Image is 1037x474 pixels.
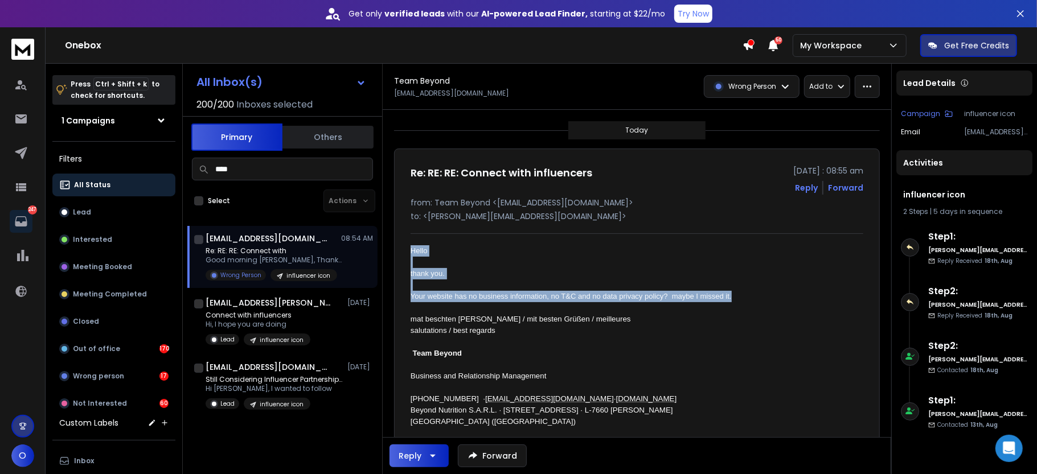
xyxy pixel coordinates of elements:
[196,76,263,88] h1: All Inbox(s)
[159,372,169,381] div: 17
[411,292,732,300] font: Your website has no business information, no T&C and no data privacy policy? maybe I missed it.
[928,300,1028,309] h6: [PERSON_NAME][EMAIL_ADDRESS][DOMAIN_NAME]
[341,234,373,243] p: 08:54 AM
[28,205,37,215] p: 247
[52,392,175,415] button: Not Interested60
[616,394,677,403] a: [DOMAIN_NAME]
[394,75,450,86] h1: Team Beyond
[485,394,614,403] a: [EMAIL_ADDRESS][DOMAIN_NAME]
[964,109,1028,118] p: influencer icon
[985,311,1013,320] span: 18th, Aug
[411,246,428,255] font: Hello
[52,337,175,360] button: Out of office170
[614,394,616,403] span: ·
[52,310,175,333] button: Closed
[985,257,1013,265] span: 18th, Aug
[678,8,709,19] p: Try Now
[159,399,169,408] div: 60
[928,355,1028,364] h6: [PERSON_NAME][EMAIL_ADDRESS][DOMAIN_NAME]
[411,372,547,380] span: Business and Relationship Management
[411,394,485,403] span: [PHONE_NUMBER] ·
[52,174,175,196] button: All Status
[73,399,127,408] p: Not Interested
[390,444,449,467] button: Reply
[411,165,592,181] h1: Re: RE: RE: Connect with influencers
[896,150,1032,175] div: Activities
[206,375,342,384] p: Still Considering Influencer Partnerships?
[411,197,863,208] p: from: Team Beyond <[EMAIL_ADDRESS][DOMAIN_NAME]>
[11,444,34,467] button: O
[937,311,1013,320] p: Reply Received
[220,335,235,344] p: Lead
[937,257,1013,265] p: Reply Received
[206,297,331,308] h1: [EMAIL_ADDRESS][PERSON_NAME][DOMAIN_NAME]
[11,39,34,60] img: logo
[928,410,1028,418] h6: [PERSON_NAME][EMAIL_ADDRESS][DOMAIN_NAME]
[964,127,1028,137] p: [EMAIL_ADDRESS][DOMAIN_NAME]
[282,125,374,150] button: Others
[73,235,112,244] p: Interested
[349,8,665,19] p: Get only with our starting at $22/mo
[286,271,330,280] p: influencer icon
[71,79,159,101] p: Press to check for shortcuts.
[793,165,863,176] p: [DATE] : 08:55 am
[52,255,175,278] button: Meeting Booked
[903,77,956,89] p: Lead Details
[774,36,782,44] span: 50
[928,246,1028,254] h6: [PERSON_NAME][EMAIL_ADDRESS][DOMAIN_NAME]
[901,109,940,118] p: Campaign
[937,421,998,429] p: Contacted
[970,366,998,374] span: 18th, Aug
[347,362,373,372] p: [DATE]
[901,127,920,137] p: Email
[728,82,776,91] p: Wrong Person
[413,349,462,357] span: Team Beyond
[901,109,953,118] button: Campaign
[206,255,342,265] p: Good morning [PERSON_NAME], Thanks for your
[206,384,342,393] p: Hi [PERSON_NAME], I wanted to follow
[52,201,175,224] button: Lead
[384,8,445,19] strong: verified leads
[206,246,342,255] p: Re: RE: RE: Connect with
[458,444,527,467] button: Forward
[73,372,124,381] p: Wrong person
[937,366,998,374] p: Contacted
[52,109,175,132] button: 1 Campaigns
[73,317,99,326] p: Closed
[206,311,310,320] p: Connect with influencers
[928,285,1028,298] h6: Step 2 :
[809,82,833,91] p: Add to
[411,406,673,426] span: Beyond Nutrition S.A.R.L. · [STREET_ADDRESS] · L-7660 [PERSON_NAME][GEOGRAPHIC_DATA] ([GEOGRAPHIC...
[903,189,1026,200] h1: influencer icon
[626,126,649,135] p: Today
[59,417,118,428] h3: Custom Labels
[52,151,175,167] h3: Filters
[795,182,818,193] button: Reply
[74,180,110,189] p: All Status
[73,290,147,299] p: Meeting Completed
[220,399,235,408] p: Lead
[995,435,1023,462] div: Open Intercom Messenger
[65,39,743,52] h1: Onebox
[933,207,1002,216] span: 5 days in sequence
[481,8,588,19] strong: AI-powered Lead Finder,
[73,262,132,271] p: Meeting Booked
[399,450,421,461] div: Reply
[159,344,169,353] div: 170
[411,211,863,222] p: to: <[PERSON_NAME][EMAIL_ADDRESS][DOMAIN_NAME]>
[411,269,445,278] font: thank you.
[73,208,91,217] p: Lead
[206,320,310,329] p: Hi, I hope you are doing
[73,344,120,353] p: Out of office
[903,207,928,216] span: 2 Steps
[411,315,631,335] span: mat beschten [PERSON_NAME] / mit besten Grüßen / meilleures salutations / best regards
[800,40,866,51] p: My Workspace
[920,34,1017,57] button: Get Free Credits
[260,400,304,409] p: influencer icon
[928,394,1028,407] h6: Step 1 :
[220,271,261,279] p: Wrong Person
[928,230,1028,244] h6: Step 1 :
